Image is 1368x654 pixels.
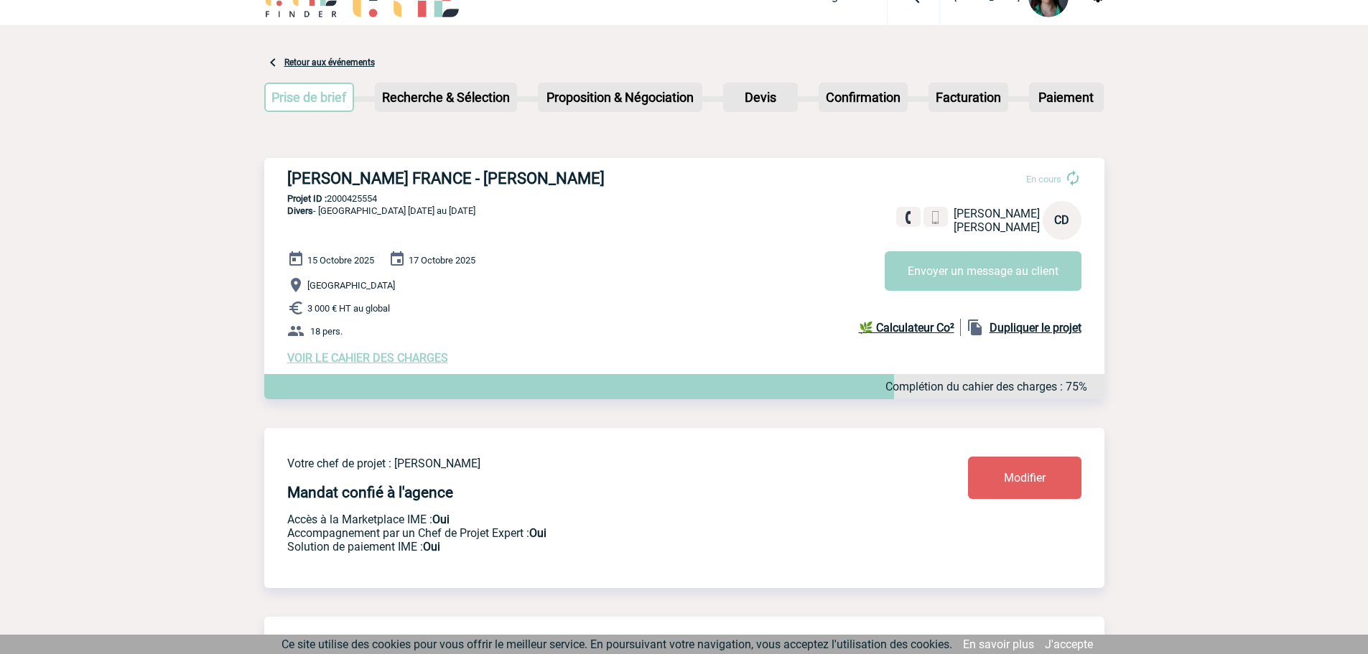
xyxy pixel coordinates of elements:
p: Conformité aux process achat client, Prise en charge de la facturation, Mutualisation de plusieur... [287,540,883,553]
a: J'accepte [1045,637,1093,651]
span: 17 Octobre 2025 [409,255,475,266]
p: Proposition & Négociation [539,84,701,111]
span: CD [1054,213,1069,227]
b: Dupliquer le projet [990,321,1081,335]
span: - [GEOGRAPHIC_DATA] [DATE] au [DATE] [287,205,475,216]
p: 2000425554 [264,193,1104,204]
a: 🌿 Calculateur Co² [859,319,961,336]
h3: [PERSON_NAME] FRANCE - [PERSON_NAME] [287,169,718,187]
b: Oui [529,526,546,540]
p: Facturation [930,84,1007,111]
h4: Mandat confié à l'agence [287,484,453,501]
a: En savoir plus [963,637,1034,651]
p: Recherche & Sélection [376,84,516,111]
span: Divers [287,205,313,216]
p: Accès à la Marketplace IME : [287,513,883,526]
img: fixe.png [902,211,915,224]
span: 3 000 € HT au global [307,303,390,314]
span: [GEOGRAPHIC_DATA] [307,280,395,291]
b: Oui [432,513,450,526]
a: Retour aux événements [284,57,375,67]
p: Prestation payante [287,526,883,540]
span: 18 pers. [310,326,343,337]
span: En cours [1026,174,1061,184]
span: 15 Octobre 2025 [307,255,374,266]
img: file_copy-black-24dp.png [967,319,984,336]
p: Confirmation [820,84,906,111]
span: [PERSON_NAME] [954,220,1040,234]
b: Projet ID : [287,193,327,204]
b: Oui [423,540,440,553]
button: Envoyer un message au client [885,251,1081,291]
b: 🌿 Calculateur Co² [859,321,954,335]
p: Paiement [1030,84,1102,111]
span: [PERSON_NAME] [954,207,1040,220]
span: Modifier [1004,471,1046,485]
p: Devis [725,84,796,111]
p: Prise de brief [266,84,353,111]
span: Ce site utilise des cookies pour vous offrir le meilleur service. En poursuivant votre navigation... [281,637,952,651]
img: portable.png [929,211,942,224]
a: VOIR LE CAHIER DES CHARGES [287,351,448,365]
p: Votre chef de projet : [PERSON_NAME] [287,457,883,470]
